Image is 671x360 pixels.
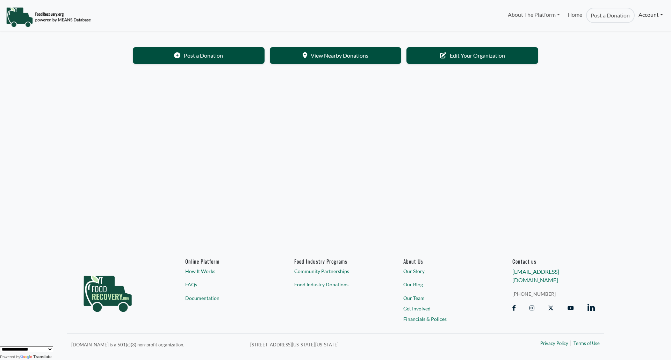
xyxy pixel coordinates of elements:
[133,47,265,64] a: Post a Donation
[512,290,595,297] a: [PHONE_NUMBER]
[403,294,486,302] a: Our Team
[76,258,139,324] img: food_recovery_green_logo-76242d7a27de7ed26b67be613a865d9c9037ba317089b267e0515145e5e51427.png
[270,47,402,64] a: View Nearby Donations
[6,7,91,28] img: NavigationLogo_FoodRecovery-91c16205cd0af1ed486a0f1a7774a6544ea792ac00100771e7dd3ec7c0e58e41.png
[586,8,634,23] a: Post a Donation
[504,8,563,22] a: About The Platform
[403,258,486,264] a: About Us
[71,340,242,348] p: [DOMAIN_NAME] is a 501(c)(3) non-profit organization.
[185,281,268,288] a: FAQs
[512,268,559,283] a: [EMAIL_ADDRESS][DOMAIN_NAME]
[570,338,572,347] span: |
[20,355,33,360] img: Google Translate
[294,267,377,275] a: Community Partnerships
[250,340,466,348] p: [STREET_ADDRESS][US_STATE][US_STATE]
[294,258,377,264] h6: Food Industry Programs
[403,281,486,288] a: Our Blog
[635,8,667,22] a: Account
[540,340,568,347] a: Privacy Policy
[185,267,268,275] a: How It Works
[403,267,486,275] a: Our Story
[185,294,268,302] a: Documentation
[403,315,486,322] a: Financials & Polices
[573,340,600,347] a: Terms of Use
[185,258,268,264] h6: Online Platform
[564,8,586,23] a: Home
[20,354,52,359] a: Translate
[403,305,486,312] a: Get Involved
[512,258,595,264] h6: Contact us
[406,47,538,64] a: Edit Your Organization
[294,281,377,288] a: Food Industry Donations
